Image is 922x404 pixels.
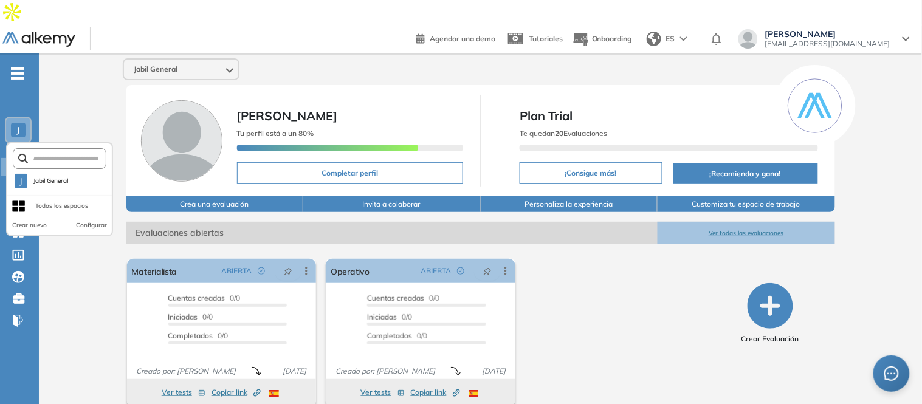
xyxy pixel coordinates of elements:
[126,196,304,212] button: Crea una evaluación
[765,39,890,49] span: [EMAIL_ADDRESS][DOMAIN_NAME]
[278,366,311,377] span: [DATE]
[680,36,687,41] img: arrow
[520,107,818,125] span: Plan Trial
[275,261,301,281] button: pushpin
[704,264,922,404] iframe: Chat Widget
[483,266,492,276] span: pushpin
[477,366,511,377] span: [DATE]
[666,33,675,44] span: ES
[658,222,835,244] button: Ver todas las evaluaciones
[2,32,75,47] img: Logo
[474,261,501,281] button: pushpin
[132,259,177,283] a: Materialista
[765,29,890,39] span: [PERSON_NAME]
[361,385,405,400] button: Ver tests
[162,385,205,400] button: Ver tests
[141,100,222,182] img: Foto de perfil
[367,293,439,303] span: 0/0
[132,366,241,377] span: Creado por: [PERSON_NAME]
[647,32,661,46] img: world
[168,293,241,303] span: 0/0
[32,176,69,186] span: Jabil General
[303,196,481,212] button: Invita a colaborar
[555,129,563,138] b: 20
[331,259,370,283] a: Operativo
[168,331,213,340] span: Completados
[11,72,24,75] i: -
[17,125,20,135] span: J
[134,64,177,74] span: Jabil General
[520,162,662,184] button: ¡Consigue más!
[592,34,632,43] span: Onboarding
[430,34,495,43] span: Agendar una demo
[168,312,198,321] span: Iniciadas
[168,293,225,303] span: Cuentas creadas
[168,331,229,340] span: 0/0
[469,390,478,397] img: ESP
[367,331,412,340] span: Completados
[221,265,252,276] span: ABIERTA
[12,221,47,230] button: Crear nuevo
[126,222,658,244] span: Evaluaciones abiertas
[411,385,460,400] button: Copiar link
[168,312,213,321] span: 0/0
[658,196,835,212] button: Customiza tu espacio de trabajo
[35,201,88,211] div: Todos los espacios
[367,312,397,321] span: Iniciadas
[520,129,608,138] span: Te quedan Evaluaciones
[573,26,632,52] button: Onboarding
[212,387,261,398] span: Copiar link
[416,30,495,45] a: Agendar una demo
[457,267,464,275] span: check-circle
[481,196,658,212] button: Personaliza la experiencia
[284,266,292,276] span: pushpin
[237,162,464,184] button: Completar perfil
[258,267,265,275] span: check-circle
[237,129,314,138] span: Tu perfil está a un 80%
[704,264,922,404] div: Widget de chat
[421,265,451,276] span: ABIERTA
[529,34,563,43] span: Tutoriales
[367,293,424,303] span: Cuentas creadas
[331,366,440,377] span: Creado por: [PERSON_NAME]
[19,176,22,186] span: J
[367,312,412,321] span: 0/0
[76,221,107,230] button: Configurar
[237,108,338,123] span: [PERSON_NAME]
[212,385,261,400] button: Copiar link
[673,163,818,184] button: ¡Recomienda y gana!
[411,387,460,398] span: Copiar link
[269,390,279,397] img: ESP
[505,23,563,55] a: Tutoriales
[367,331,427,340] span: 0/0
